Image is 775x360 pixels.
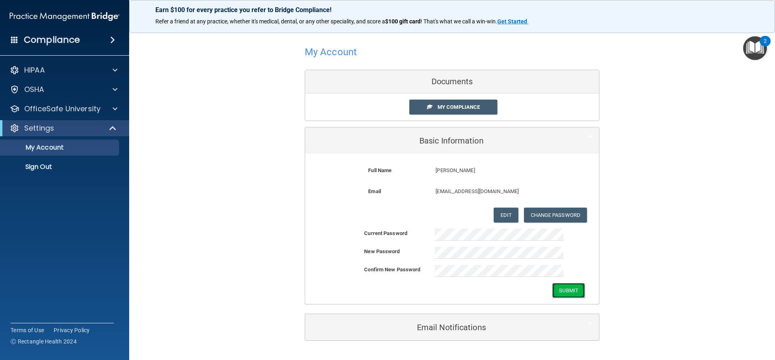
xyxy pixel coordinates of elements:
img: PMB logo [10,8,119,25]
button: Change Password [524,208,587,223]
a: Privacy Policy [54,326,90,334]
b: Email [368,188,381,194]
button: Edit [494,208,518,223]
p: OSHA [24,85,44,94]
button: Open Resource Center, 2 new notifications [743,36,767,60]
span: Refer a friend at any practice, whether it's medical, dental, or any other speciality, and score a [155,18,385,25]
a: Terms of Use [10,326,44,334]
p: Earn $100 for every practice you refer to Bridge Compliance! [155,6,749,14]
h5: Basic Information [311,136,568,145]
a: Basic Information [311,131,593,150]
h5: Email Notifications [311,323,568,332]
a: HIPAA [10,65,117,75]
p: [EMAIL_ADDRESS][DOMAIN_NAME] [436,187,558,196]
a: Email Notifications [311,318,593,336]
strong: $100 gift card [385,18,421,25]
p: HIPAA [24,65,45,75]
a: Get Started [497,18,528,25]
p: Sign Out [5,163,115,171]
p: OfficeSafe University [24,104,101,114]
b: Full Name [368,167,392,173]
div: Documents [305,70,599,94]
b: New Password [364,248,400,254]
p: My Account [5,144,115,152]
a: OSHA [10,85,117,94]
h4: Compliance [24,34,80,46]
span: ! That's what we call a win-win. [421,18,497,25]
h4: My Account [305,47,357,57]
a: OfficeSafe University [10,104,117,114]
div: 2 [764,41,767,52]
a: Settings [10,123,117,133]
b: Current Password [364,230,407,236]
span: My Compliance [438,104,480,110]
b: Confirm New Password [364,266,420,273]
p: [PERSON_NAME] [436,166,558,175]
strong: Get Started [497,18,527,25]
p: Settings [24,123,54,133]
span: Ⓒ Rectangle Health 2024 [10,337,77,345]
button: Submit [552,283,585,298]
